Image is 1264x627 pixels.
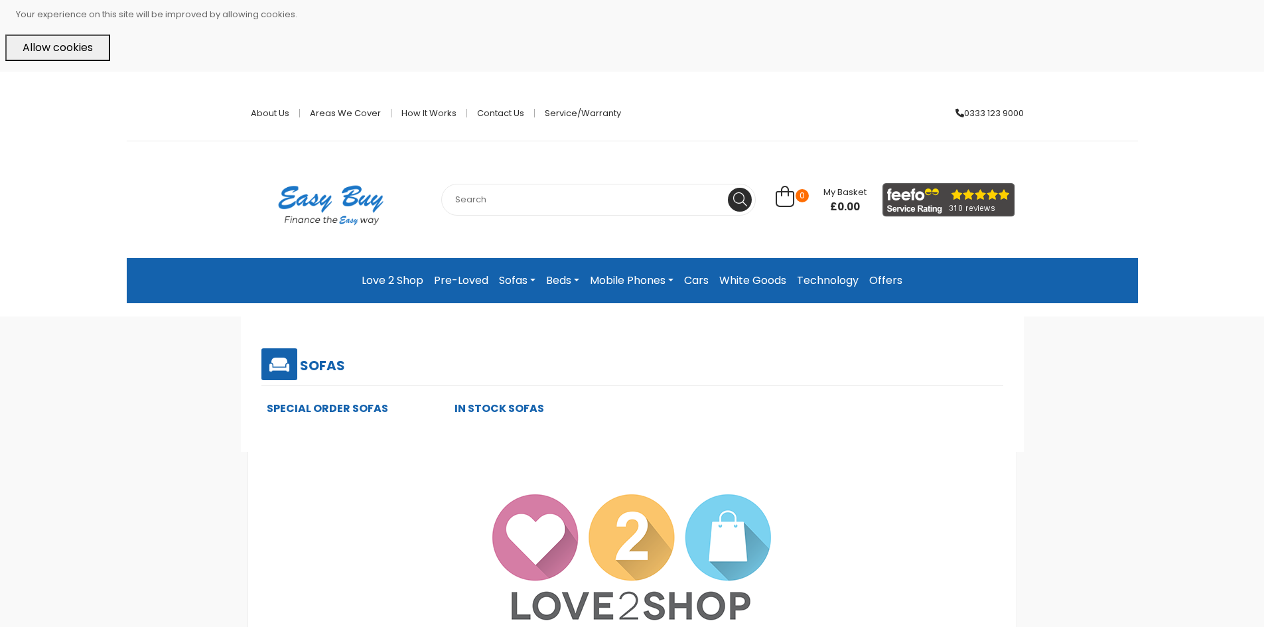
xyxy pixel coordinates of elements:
a: Special Order Sofas [267,401,388,416]
a: Service/Warranty [535,109,621,117]
span: 0 [796,189,809,202]
a: Sofas [261,359,345,374]
span: £0.00 [823,200,867,214]
a: Mobile Phones [585,269,679,293]
input: Search [441,184,756,216]
a: Sofas [494,269,541,293]
a: About Us [241,109,300,117]
div: Sofas [137,303,1128,465]
a: Love 2 Shop [356,269,429,293]
img: feefo_logo [882,183,1015,217]
a: How it works [391,109,467,117]
a: Areas we cover [300,109,391,117]
h5: Sofas [300,358,345,374]
a: Cars [679,269,714,293]
button: Allow cookies [5,35,110,61]
img: Love2shop Logo [490,491,775,625]
a: Pre-Loved [429,269,494,293]
a: White Goods [714,269,792,293]
a: Contact Us [467,109,535,117]
p: Your experience on this site will be improved by allowing cookies. [16,5,1259,24]
a: Technology [792,269,864,293]
a: 0 My Basket £0.00 [776,193,867,208]
a: In Stock Sofas [455,401,544,416]
a: Offers [864,269,908,293]
span: My Basket [823,186,867,198]
a: 0333 123 9000 [946,109,1024,117]
img: Easy Buy [265,168,397,242]
a: Beds [541,269,585,293]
